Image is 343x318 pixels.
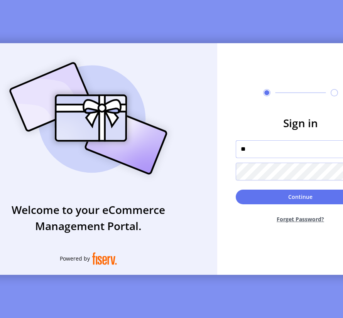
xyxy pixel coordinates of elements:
[60,254,90,262] span: Powered by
